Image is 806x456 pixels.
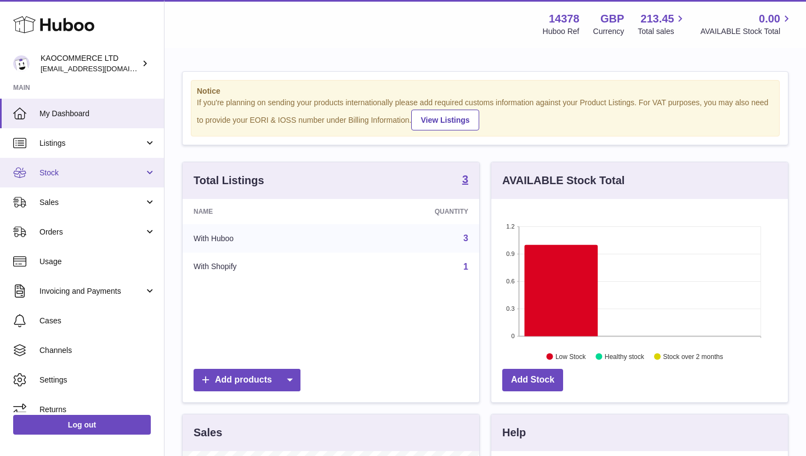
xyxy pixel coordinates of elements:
[197,86,774,96] strong: Notice
[502,173,625,188] h3: AVAILABLE Stock Total
[600,12,624,26] strong: GBP
[605,352,645,360] text: Healthy stock
[183,199,343,224] th: Name
[197,98,774,130] div: If you're planning on sending your products internationally please add required customs informati...
[759,12,780,26] span: 0.00
[194,425,222,440] h3: Sales
[41,64,161,73] span: [EMAIL_ADDRESS][DOMAIN_NAME]
[411,110,479,130] a: View Listings
[39,404,156,415] span: Returns
[549,12,580,26] strong: 14378
[343,199,479,224] th: Quantity
[463,262,468,271] a: 1
[593,26,625,37] div: Currency
[183,253,343,281] td: With Shopify
[462,174,468,187] a: 3
[506,250,514,257] text: 0.9
[502,369,563,391] a: Add Stock
[194,369,300,391] a: Add products
[39,197,144,208] span: Sales
[640,12,674,26] span: 213.45
[39,286,144,297] span: Invoicing and Payments
[41,53,139,74] div: KAOCOMMERCE LTD
[506,223,514,230] text: 1.2
[506,305,514,312] text: 0.3
[39,109,156,119] span: My Dashboard
[39,316,156,326] span: Cases
[700,12,793,37] a: 0.00 AVAILABLE Stock Total
[194,173,264,188] h3: Total Listings
[638,12,686,37] a: 213.45 Total sales
[39,256,156,267] span: Usage
[183,224,343,253] td: With Huboo
[638,26,686,37] span: Total sales
[463,233,468,243] a: 3
[39,168,144,178] span: Stock
[555,352,586,360] text: Low Stock
[502,425,526,440] h3: Help
[511,333,514,339] text: 0
[39,375,156,385] span: Settings
[39,227,144,237] span: Orders
[462,174,468,185] strong: 3
[13,55,30,72] img: hello@lunera.co.uk
[543,26,580,37] div: Huboo Ref
[39,138,144,149] span: Listings
[700,26,793,37] span: AVAILABLE Stock Total
[506,278,514,284] text: 0.6
[39,345,156,356] span: Channels
[663,352,723,360] text: Stock over 2 months
[13,415,151,435] a: Log out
